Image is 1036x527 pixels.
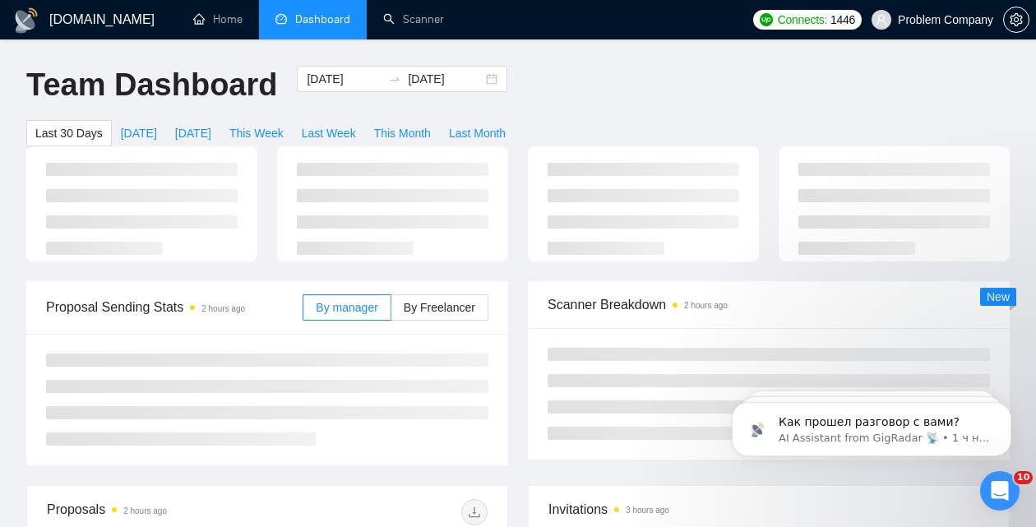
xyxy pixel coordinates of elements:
time: 3 hours ago [626,506,669,515]
button: [DATE] [166,120,220,146]
iframe: Intercom live chat [980,471,1020,511]
span: Scanner Breakdown [548,294,990,315]
span: setting [1004,13,1029,26]
a: homeHome [193,12,243,26]
img: logo [13,7,39,34]
time: 2 hours ago [123,506,167,515]
span: swap-right [388,72,401,86]
span: This Month [374,124,431,142]
span: New [987,290,1010,303]
span: Last Month [449,124,506,142]
span: By Freelancer [404,301,475,314]
span: Dashboard [295,12,350,26]
a: setting [1003,13,1029,26]
span: This Week [229,124,284,142]
time: 2 hours ago [201,304,245,313]
a: searchScanner [383,12,444,26]
span: dashboard [275,13,287,25]
button: setting [1003,7,1029,33]
span: [DATE] [175,124,211,142]
button: This Week [220,120,293,146]
span: 10 [1014,471,1033,484]
button: Last Month [440,120,515,146]
time: 2 hours ago [684,301,728,310]
button: Last Week [293,120,365,146]
span: user [876,14,887,25]
span: [DATE] [121,124,157,142]
div: Proposals [47,499,267,525]
button: Last 30 Days [26,120,112,146]
span: 1446 [830,11,855,29]
input: End date [408,70,483,88]
span: By manager [316,301,377,314]
input: Start date [307,70,382,88]
iframe: Intercom notifications сообщение [707,368,1036,483]
button: This Month [365,120,440,146]
span: Last 30 Days [35,124,103,142]
span: to [388,72,401,86]
span: Connects: [778,11,827,29]
button: [DATE] [112,120,166,146]
img: upwork-logo.png [760,13,773,26]
span: Last Week [302,124,356,142]
span: Invitations [548,499,989,520]
span: Proposal Sending Stats [46,297,303,317]
h1: Team Dashboard [26,66,277,104]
